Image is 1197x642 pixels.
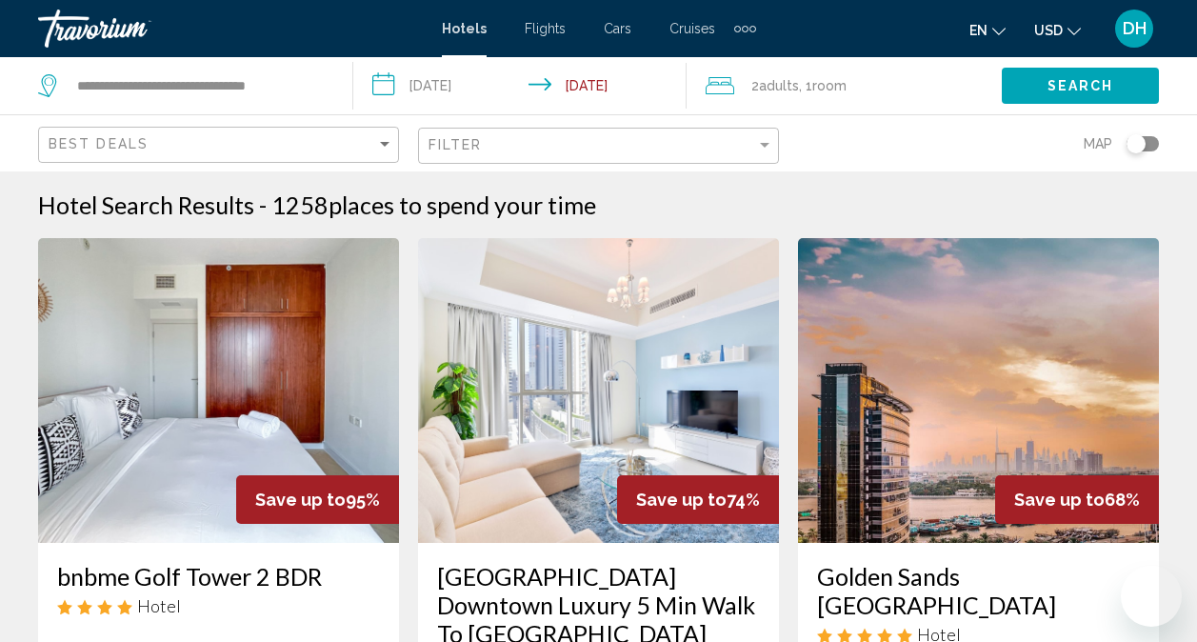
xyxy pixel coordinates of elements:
[353,57,688,114] button: Check-in date: Sep 18, 2025 Check-out date: Sep 21, 2025
[1047,79,1114,94] span: Search
[798,238,1159,543] img: Hotel image
[271,191,596,219] h2: 1258
[734,13,756,44] button: Extra navigation items
[812,78,847,93] span: Room
[969,16,1006,44] button: Change language
[1123,19,1147,38] span: DH
[137,595,181,616] span: Hotel
[418,238,779,543] img: Hotel image
[1084,130,1112,157] span: Map
[817,562,1140,619] a: Golden Sands [GEOGRAPHIC_DATA]
[969,23,988,38] span: en
[1109,9,1159,49] button: User Menu
[1014,490,1105,510] span: Save up to
[418,127,779,166] button: Filter
[995,475,1159,524] div: 68%
[429,137,483,152] span: Filter
[49,137,393,153] mat-select: Sort by
[442,21,487,36] a: Hotels
[1034,23,1063,38] span: USD
[38,191,254,219] h1: Hotel Search Results
[669,21,715,36] a: Cruises
[329,191,596,219] span: places to spend your time
[1002,68,1159,103] button: Search
[1034,16,1081,44] button: Change currency
[799,72,847,99] span: , 1
[259,191,267,219] span: -
[525,21,566,36] a: Flights
[604,21,631,36] a: Cars
[1112,135,1159,152] button: Toggle map
[1121,566,1182,627] iframe: Button to launch messaging window
[57,595,380,616] div: 4 star Hotel
[636,490,727,510] span: Save up to
[49,136,149,151] span: Best Deals
[38,238,399,543] img: Hotel image
[255,490,346,510] span: Save up to
[236,475,399,524] div: 95%
[57,562,380,591] a: bnbme Golf Tower 2 BDR
[687,57,1002,114] button: Travelers: 2 adults, 0 children
[759,78,799,93] span: Adults
[38,10,423,48] a: Travorium
[751,72,799,99] span: 2
[617,475,779,524] div: 74%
